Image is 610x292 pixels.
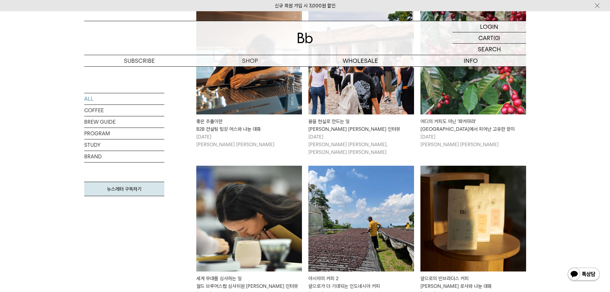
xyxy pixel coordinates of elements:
[567,267,600,282] img: 카카오톡 채널 1:1 채팅 버튼
[196,9,302,148] a: 좋은 추출이란B2B 컨설팅 팀장 어스와 나눈 대화 좋은 추출이란B2B 컨설팅 팀장 어스와 나눈 대화 [DATE][PERSON_NAME] [PERSON_NAME]
[308,133,414,156] p: [DATE] [PERSON_NAME] [PERSON_NAME], [PERSON_NAME] [PERSON_NAME]
[305,55,416,66] p: WHOLESALE
[420,133,526,148] p: [DATE] [PERSON_NAME] [PERSON_NAME]
[84,105,164,116] a: COFFEE
[308,9,414,156] a: 꿈을 현실로 만드는 일빈보야지 탁승희 대표 인터뷰 꿈을 현실로 만드는 일[PERSON_NAME] [PERSON_NAME] 인터뷰 [DATE][PERSON_NAME] [PERS...
[452,21,526,32] a: LOGIN
[297,33,313,43] img: 로고
[196,275,302,290] div: 세계 무대를 심사하는 일 월드 브루어스컵 심사위원 [PERSON_NAME] 인터뷰
[452,32,526,44] a: CART (0)
[275,3,336,9] a: 신규 회원 가입 시 3,000원 할인
[308,275,414,290] div: 아시아의 커피 2 앞으로가 더 기대되는 인도네시아 커피
[420,166,526,271] img: 앞으로의 빈브라더스 커피 그린빈 바이어 로사와 나눈 대화
[478,44,501,55] p: SEARCH
[84,116,164,128] a: BREW GUIDE
[308,118,414,133] div: 꿈을 현실로 만드는 일 [PERSON_NAME] [PERSON_NAME] 인터뷰
[84,128,164,139] a: PROGRAM
[195,55,305,66] a: SHOP
[420,275,526,290] div: 앞으로의 빈브라더스 커피 [PERSON_NAME] 로사와 나눈 대화
[478,32,493,43] p: CART
[84,151,164,162] a: BRAND
[308,166,414,271] img: 아시아의 커피 2앞으로가 더 기대되는 인도네시아 커피
[84,182,164,196] a: 뉴스레터 구독하기
[493,32,500,43] p: (0)
[196,118,302,133] div: 좋은 추출이란 B2B 컨설팅 팀장 어스와 나눈 대화
[84,93,164,104] a: ALL
[196,166,302,271] img: 세계 무대를 심사하는 일월드 브루어스컵 심사위원 크리스티 인터뷰
[196,133,302,148] p: [DATE] [PERSON_NAME] [PERSON_NAME]
[480,21,498,32] p: LOGIN
[416,55,526,66] p: INFO
[420,9,526,148] a: 어디의 커피도 아닌 '파카마라'엘살바도르에서 피어난 고유한 향미 어디의 커피도 아닌 '파카마라'[GEOGRAPHIC_DATA]에서 피어난 고유한 향미 [DATE][PERSON...
[420,118,526,133] div: 어디의 커피도 아닌 '파카마라' [GEOGRAPHIC_DATA]에서 피어난 고유한 향미
[84,139,164,151] a: STUDY
[84,55,195,66] a: SUBSCRIBE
